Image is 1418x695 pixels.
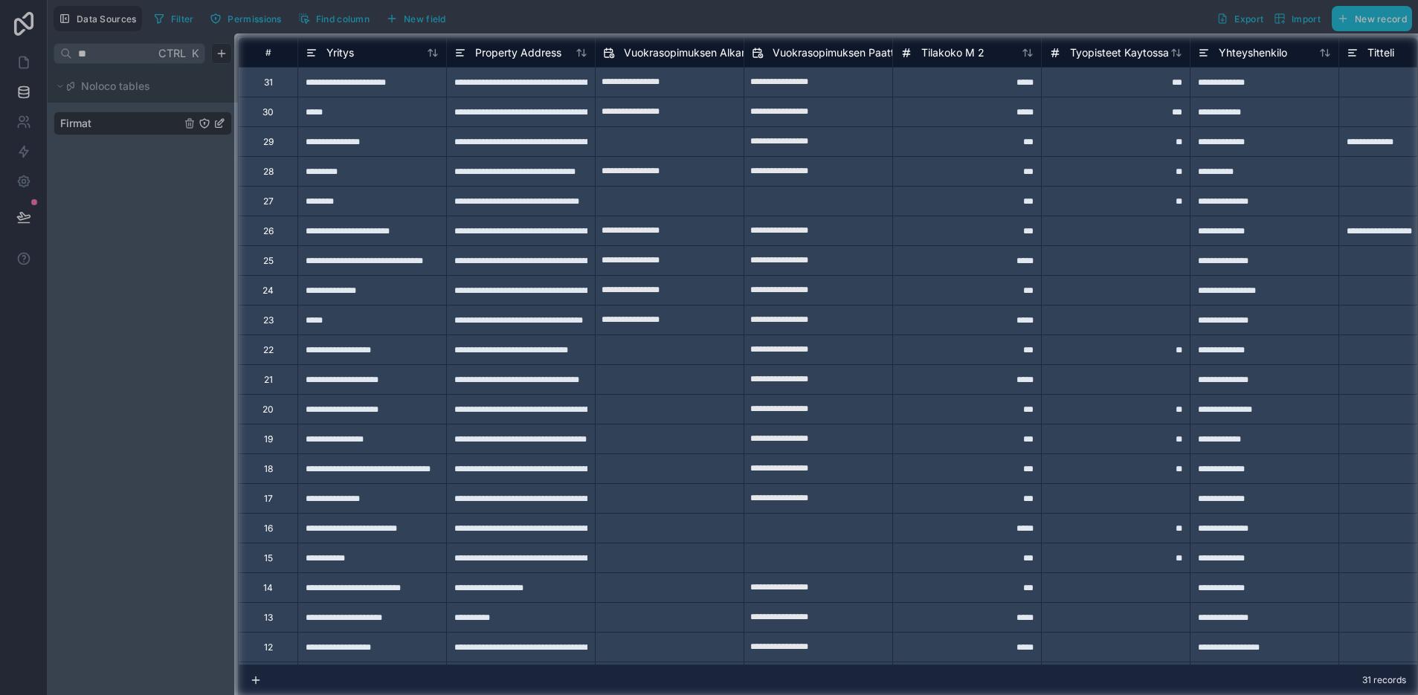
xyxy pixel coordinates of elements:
[263,166,274,178] div: 28
[263,255,274,267] div: 25
[475,45,561,60] span: Property Address
[264,463,273,475] div: 18
[264,612,273,624] div: 13
[262,106,274,118] div: 30
[264,374,273,386] div: 21
[264,433,273,445] div: 19
[624,45,784,60] span: Vuokrasopimuksen Alkamispaiva
[264,552,273,564] div: 15
[773,45,944,60] span: Vuokrasopimuksen Paattymispaiva
[22,287,265,401] iframe: Tooltip
[921,45,984,60] span: Tilakoko M 2
[263,225,274,237] div: 26
[326,45,354,60] span: Yritys
[263,136,274,148] div: 29
[1070,45,1169,60] span: Tyopisteet Kaytossa
[264,77,273,88] div: 31
[1367,45,1394,60] span: Titteli
[264,493,273,505] div: 17
[1219,45,1287,60] span: Yhteyshenkilo
[263,344,274,356] div: 22
[264,523,273,534] div: 16
[262,404,274,416] div: 20
[263,195,274,207] div: 27
[262,285,274,297] div: 24
[250,47,286,58] div: #
[263,582,273,594] div: 14
[1362,674,1406,686] span: 31 records
[264,641,273,653] div: 12
[263,314,274,326] div: 23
